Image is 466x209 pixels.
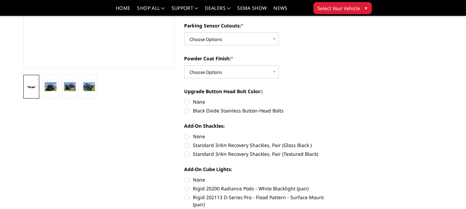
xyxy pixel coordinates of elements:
[184,55,336,62] label: Powder Coat Finish:
[137,6,165,16] a: shop all
[184,22,336,29] label: Parking Sensor Cutouts:
[184,166,336,173] label: Add-On Cube Lights:
[273,6,287,16] a: News
[318,5,360,12] span: Select Your Vehicle
[432,176,466,209] iframe: Chat Widget
[184,194,336,208] label: Rigid 202113 D-Series Pro - Flood Pattern - Surface Mount (pair)
[45,82,57,91] img: 2023-2025 Ford F450-550 - DBL Designs Custom Product - A2 Series - Base Front Bumper (winch mount)
[64,82,76,91] img: 2023-2025 Ford F450-550 - DBL Designs Custom Product - A2 Series - Base Front Bumper (winch mount)
[313,2,372,14] button: Select Your Vehicle
[83,82,95,91] img: 2023-2025 Ford F450-550 - DBL Designs Custom Product - A2 Series - Base Front Bumper (winch mount)
[184,176,336,183] label: None
[184,150,336,158] label: Standard 3/4in Recovery Shackles, Pair (Textured Black)
[205,6,231,16] a: Dealers
[365,4,368,12] span: ▾
[25,84,37,90] img: 2023-2025 Ford F450-550 - DBL Designs Custom Product - A2 Series - Base Front Bumper (winch mount)
[184,133,336,140] label: None
[184,122,336,129] label: Add-On Shackles:
[184,88,336,95] label: Upgrade Button Head Bolt Color::
[184,185,336,192] label: Rigid 20200 Radiance Pods - White Blacklight (pair)
[184,107,336,114] label: Black Oxide Stainless Button-Head Bolts
[116,6,130,16] a: Home
[184,98,336,105] label: None
[184,142,336,149] label: Standard 3/4in Recovery Shackles, Pair (Gloss Black )
[172,6,198,16] a: Support
[237,6,267,16] a: SEMA Show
